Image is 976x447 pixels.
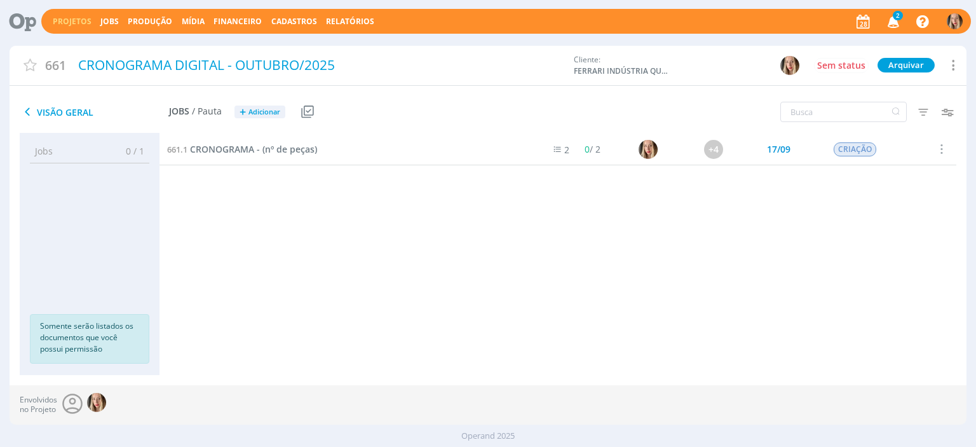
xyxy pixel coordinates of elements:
[167,144,187,155] span: 661.1
[271,16,317,27] span: Cadastros
[834,142,877,156] span: CRIAÇÃO
[814,58,869,73] button: Sem status
[879,10,905,33] button: 2
[780,56,799,75] img: T
[946,10,963,32] button: T
[780,102,907,122] input: Busca
[182,16,205,27] a: Mídia
[167,142,317,156] a: 661.1CRONOGRAMA - (nº de peças)
[705,140,724,159] div: +4
[49,17,95,27] button: Projetos
[20,104,169,120] span: Visão Geral
[100,16,119,27] a: Jobs
[20,395,57,414] span: Envolvidos no Projeto
[169,106,189,117] span: Jobs
[767,145,790,154] div: 17/09
[87,393,106,412] img: T
[268,17,321,27] button: Cadastros
[574,54,800,77] div: Cliente:
[878,58,935,72] button: Arquivar
[817,59,865,71] span: Sem status
[326,16,374,27] a: Relatórios
[45,56,66,74] span: 661
[639,140,658,159] img: T
[116,144,144,158] span: 0 / 1
[322,17,378,27] button: Relatórios
[234,106,285,119] button: +Adicionar
[240,106,246,119] span: +
[178,17,208,27] button: Mídia
[35,144,53,158] span: Jobs
[213,16,262,27] a: Financeiro
[40,320,139,355] p: Somente serão listados os documentos que você possui permissão
[947,13,963,29] img: T
[74,51,568,80] div: CRONOGRAMA DIGITAL - OUTUBRO/2025
[893,11,903,20] span: 2
[585,143,590,155] span: 0
[210,17,266,27] button: Financeiro
[574,65,669,77] span: FERRARI INDÚSTRIA QUÍMICA LTDA
[780,55,800,76] button: T
[248,108,280,116] span: Adicionar
[585,143,600,155] span: / 2
[128,16,172,27] a: Produção
[190,143,317,155] span: CRONOGRAMA - (nº de peças)
[124,17,176,27] button: Produção
[53,16,91,27] a: Projetos
[564,144,569,156] span: 2
[97,17,123,27] button: Jobs
[192,106,222,117] span: / Pauta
